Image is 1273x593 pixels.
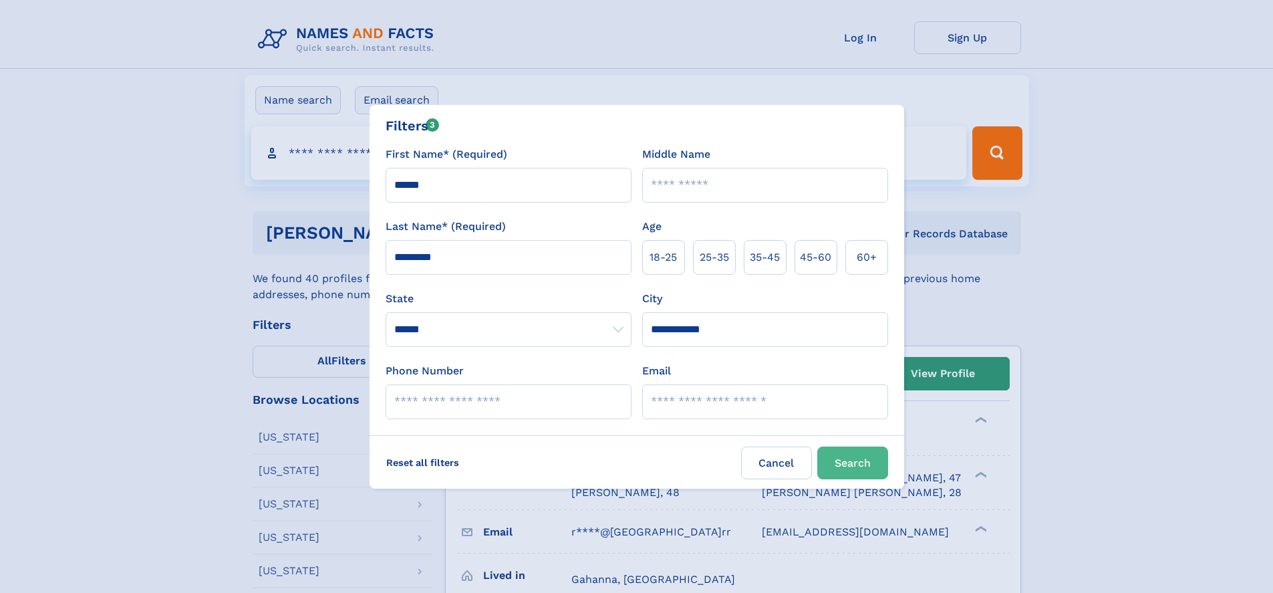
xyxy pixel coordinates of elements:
[741,447,812,479] label: Cancel
[378,447,468,479] label: Reset all filters
[386,116,440,136] div: Filters
[817,447,888,479] button: Search
[650,249,677,265] span: 18‑25
[642,291,662,307] label: City
[800,249,831,265] span: 45‑60
[642,363,671,379] label: Email
[386,291,631,307] label: State
[386,363,464,379] label: Phone Number
[642,146,710,162] label: Middle Name
[857,249,877,265] span: 60+
[700,249,729,265] span: 25‑35
[386,146,507,162] label: First Name* (Required)
[386,219,506,235] label: Last Name* (Required)
[750,249,780,265] span: 35‑45
[642,219,662,235] label: Age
